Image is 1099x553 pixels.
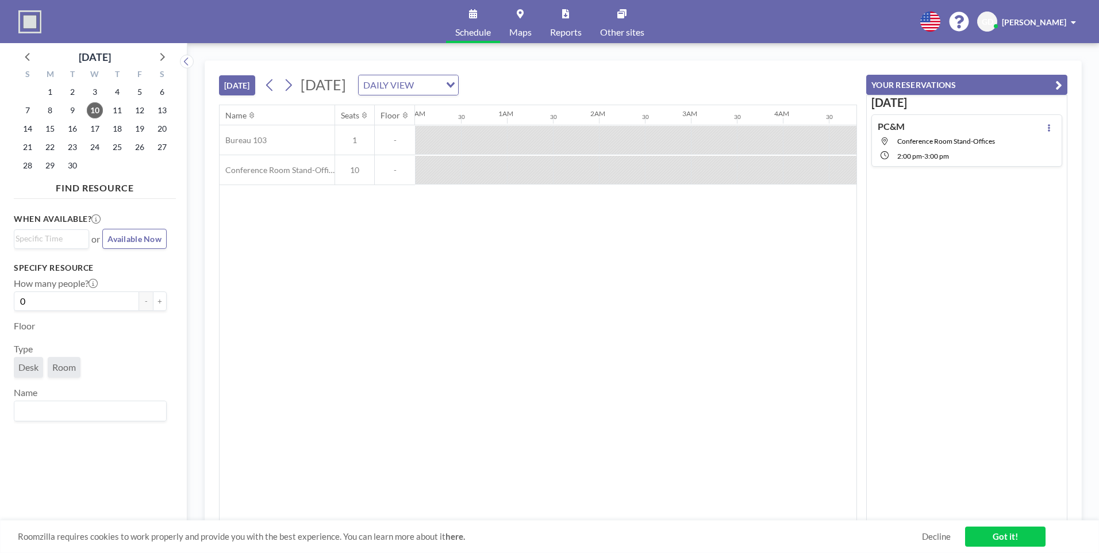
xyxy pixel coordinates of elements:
span: Wednesday, September 24, 2025 [87,139,103,155]
span: Tuesday, September 2, 2025 [64,84,80,100]
span: Wednesday, September 17, 2025 [87,121,103,137]
h4: FIND RESOURCE [14,178,176,194]
div: 2AM [590,109,605,118]
div: 12AM [406,109,425,118]
div: 1AM [498,109,513,118]
span: DAILY VIEW [361,78,416,93]
span: Roomzilla requires cookies to work properly and provide you with the best experience. You can lea... [18,531,922,542]
span: Friday, September 26, 2025 [132,139,148,155]
h3: Specify resource [14,263,167,273]
span: Other sites [600,28,644,37]
input: Search for option [16,232,82,245]
span: Saturday, September 20, 2025 [154,121,170,137]
span: Conference Room Stand-Offices [220,165,335,175]
span: or [91,233,100,245]
a: Got it! [965,527,1046,547]
span: 2:00 PM [897,152,922,160]
span: - [375,135,415,145]
span: Monday, September 8, 2025 [42,102,58,118]
span: Room [52,362,76,373]
span: Thursday, September 18, 2025 [109,121,125,137]
span: - [922,152,924,160]
span: Monday, September 29, 2025 [42,158,58,174]
div: Floor [381,110,400,121]
span: 10 [335,165,374,175]
h4: PC&M [878,121,905,132]
span: Reports [550,28,582,37]
label: Type [14,343,33,355]
span: Wednesday, September 3, 2025 [87,84,103,100]
button: - [139,291,153,311]
span: [PERSON_NAME] [1002,17,1066,27]
div: 30 [458,113,465,121]
span: Sunday, September 7, 2025 [20,102,36,118]
span: Sunday, September 21, 2025 [20,139,36,155]
span: [DATE] [301,76,346,93]
a: Decline [922,531,951,542]
span: Friday, September 5, 2025 [132,84,148,100]
span: Sunday, September 14, 2025 [20,121,36,137]
span: - [375,165,415,175]
span: Friday, September 19, 2025 [132,121,148,137]
span: Monday, September 1, 2025 [42,84,58,100]
span: Saturday, September 13, 2025 [154,102,170,118]
label: Name [14,387,37,398]
span: Schedule [455,28,491,37]
div: 30 [826,113,833,121]
label: How many people? [14,278,98,289]
span: GD [982,17,993,27]
div: S [151,68,173,83]
div: S [17,68,39,83]
button: [DATE] [219,75,255,95]
input: Search for option [417,78,439,93]
div: 30 [734,113,741,121]
div: Search for option [14,230,89,247]
span: Thursday, September 25, 2025 [109,139,125,155]
span: Sunday, September 28, 2025 [20,158,36,174]
span: Friday, September 12, 2025 [132,102,148,118]
a: here. [445,531,465,542]
div: 4AM [774,109,789,118]
button: + [153,291,167,311]
span: Desk [18,362,39,373]
div: M [39,68,62,83]
span: Saturday, September 6, 2025 [154,84,170,100]
span: Monday, September 22, 2025 [42,139,58,155]
div: T [62,68,84,83]
span: Thursday, September 4, 2025 [109,84,125,100]
span: 1 [335,135,374,145]
span: Tuesday, September 16, 2025 [64,121,80,137]
div: T [106,68,128,83]
div: W [84,68,106,83]
span: Tuesday, September 30, 2025 [64,158,80,174]
span: 3:00 PM [924,152,949,160]
div: Search for option [359,75,458,95]
div: [DATE] [79,49,111,65]
img: organization-logo [18,10,41,33]
button: Available Now [102,229,167,249]
span: Thursday, September 11, 2025 [109,102,125,118]
span: Conference Room Stand-Offices [897,137,995,145]
span: Monday, September 15, 2025 [42,121,58,137]
button: YOUR RESERVATIONS [866,75,1067,95]
div: 30 [550,113,557,121]
span: Maps [509,28,532,37]
div: Name [225,110,247,121]
span: Available Now [107,234,162,244]
div: 3AM [682,109,697,118]
h3: [DATE] [871,95,1062,110]
span: Tuesday, September 9, 2025 [64,102,80,118]
div: Search for option [14,401,166,421]
span: Tuesday, September 23, 2025 [64,139,80,155]
span: Wednesday, September 10, 2025 [87,102,103,118]
div: 30 [642,113,649,121]
div: F [128,68,151,83]
label: Floor [14,320,35,332]
input: Search for option [16,404,160,418]
span: Saturday, September 27, 2025 [154,139,170,155]
span: Bureau 103 [220,135,267,145]
div: Seats [341,110,359,121]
